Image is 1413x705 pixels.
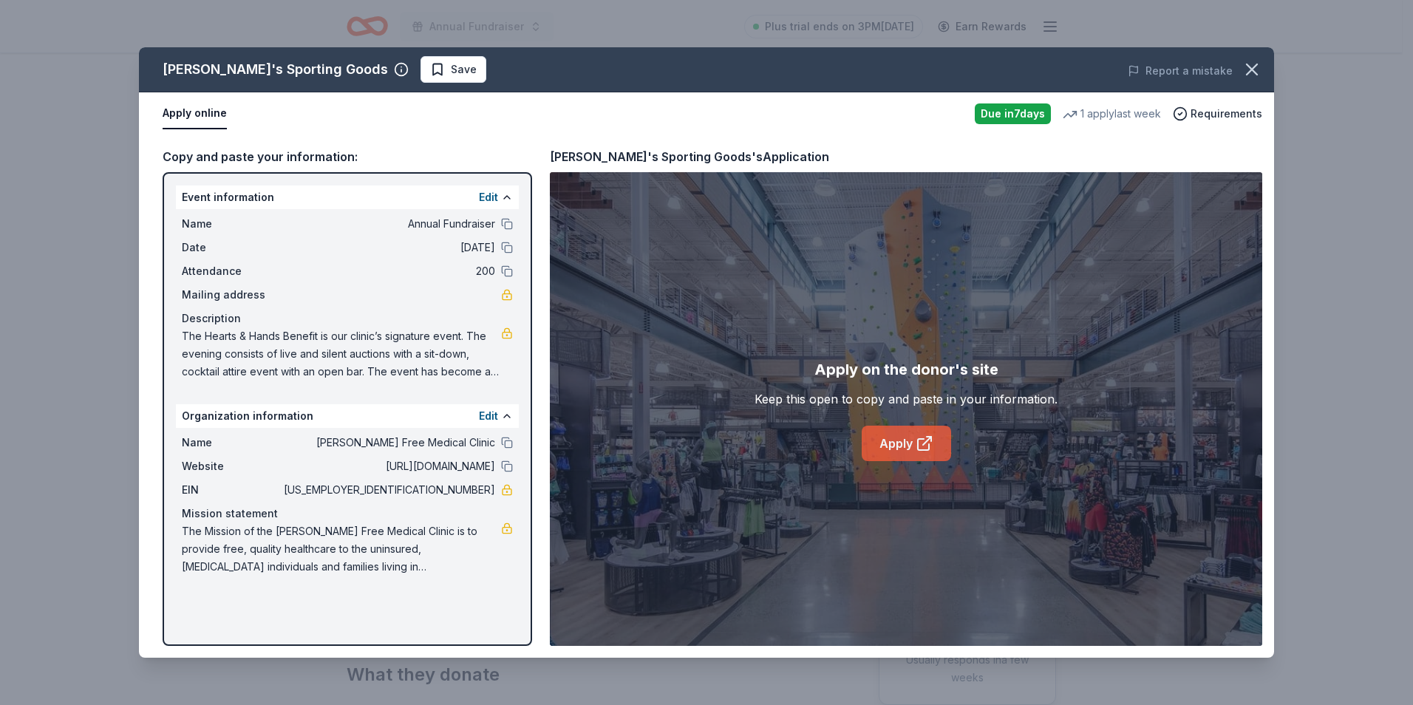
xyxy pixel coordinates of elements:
[281,215,495,233] span: Annual Fundraiser
[421,56,486,83] button: Save
[1173,105,1262,123] button: Requirements
[182,310,513,327] div: Description
[281,239,495,256] span: [DATE]
[176,404,519,428] div: Organization information
[182,481,281,499] span: EIN
[182,522,501,576] span: The Mission of the [PERSON_NAME] Free Medical Clinic is to provide free, quality healthcare to th...
[182,286,281,304] span: Mailing address
[176,185,519,209] div: Event information
[814,358,998,381] div: Apply on the donor's site
[451,61,477,78] span: Save
[182,239,281,256] span: Date
[479,407,498,425] button: Edit
[182,505,513,522] div: Mission statement
[182,327,501,381] span: The Hearts & Hands Benefit is our clinic’s signature event. The evening consists of live and sile...
[182,457,281,475] span: Website
[1191,105,1262,123] span: Requirements
[975,103,1051,124] div: Due in 7 days
[163,147,532,166] div: Copy and paste your information:
[182,434,281,452] span: Name
[479,188,498,206] button: Edit
[182,215,281,233] span: Name
[1128,62,1233,80] button: Report a mistake
[182,262,281,280] span: Attendance
[1063,105,1161,123] div: 1 apply last week
[755,390,1058,408] div: Keep this open to copy and paste in your information.
[281,434,495,452] span: [PERSON_NAME] Free Medical Clinic
[163,98,227,129] button: Apply online
[550,147,829,166] div: [PERSON_NAME]'s Sporting Goods's Application
[862,426,951,461] a: Apply
[281,262,495,280] span: 200
[281,481,495,499] span: [US_EMPLOYER_IDENTIFICATION_NUMBER]
[163,58,388,81] div: [PERSON_NAME]'s Sporting Goods
[281,457,495,475] span: [URL][DOMAIN_NAME]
